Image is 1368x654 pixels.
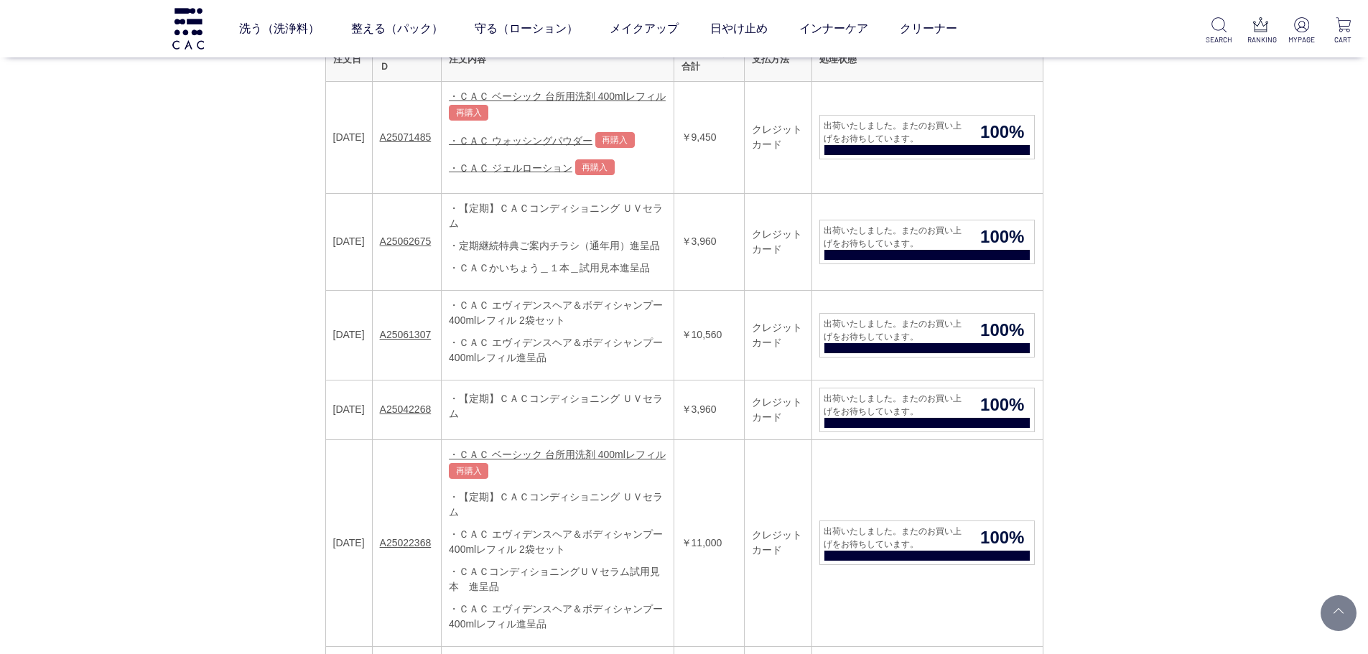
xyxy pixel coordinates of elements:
span: 100% [970,525,1034,551]
a: クリーナー [900,9,957,49]
div: ・ＣＡＣ エヴィデンスヘア＆ボディシャンプー400mlレフィル 2袋セット [449,298,666,328]
td: [DATE] [325,81,372,193]
div: ・ＣＡＣ エヴィデンスヘア＆ボディシャンプー400mlレフィル 2袋セット [449,527,666,557]
a: MYPAGE [1288,17,1315,45]
div: ・【定期】ＣＡＣコンディショニング ＵＶセラム [449,490,666,520]
span: 100% [970,119,1034,145]
a: ・ＣＡＣ ジェルローション [449,162,572,173]
a: CART [1330,17,1357,45]
span: 100% [970,317,1034,343]
div: ・定期継続特典ご案内チラシ（通年用）進呈品 [449,238,666,253]
td: ￥10,560 [674,290,745,380]
td: ￥9,450 [674,81,745,193]
span: 100% [970,392,1034,418]
td: [DATE] [325,290,372,380]
a: 整える（パック） [351,9,443,49]
div: ・【定期】ＣＡＣコンディショニング ＵＶセラム [449,201,666,231]
a: 出荷いたしました。またのお買い上げをお待ちしています。 100% [819,313,1035,358]
a: 出荷いたしました。またのお買い上げをお待ちしています。 100% [819,388,1035,432]
a: インナーケア [799,9,868,49]
td: クレジットカード [745,193,812,290]
p: MYPAGE [1288,34,1315,45]
td: クレジットカード [745,439,812,646]
a: ・ＣＡＣ ウォッシングパウダー [449,134,592,146]
span: 出荷いたしました。またのお買い上げをお待ちしています。 [820,392,970,418]
p: SEARCH [1206,34,1232,45]
a: 守る（ローション） [475,9,578,49]
a: 再購入 [575,159,615,175]
td: ￥11,000 [674,439,745,646]
div: ・【定期】ＣＡＣコンディショニング ＵＶセラム [449,391,666,421]
a: メイクアップ [610,9,679,49]
span: 出荷いたしました。またのお買い上げをお待ちしています。 [820,224,970,250]
div: ・ＣＡＣ エヴィデンスヘア＆ボディシャンプー400mlレフィル進呈品 [449,335,666,365]
div: ・ＣＡＣコンディショニングＵＶセラム試用見本 進呈品 [449,564,666,594]
img: logo [170,8,206,49]
a: 再購入 [449,105,488,121]
a: 再購入 [449,463,488,479]
a: A25071485 [380,131,432,143]
a: A25022368 [380,537,432,548]
a: A25061307 [380,329,432,340]
td: クレジットカード [745,380,812,439]
a: 出荷いたしました。またのお買い上げをお待ちしています。 100% [819,520,1035,565]
td: ￥3,960 [674,380,745,439]
span: 出荷いたしました。またのお買い上げをお待ちしています。 [820,119,970,145]
span: 100% [970,224,1034,250]
td: クレジットカード [745,81,812,193]
a: SEARCH [1206,17,1232,45]
td: ￥3,960 [674,193,745,290]
a: A25042268 [380,403,432,415]
a: A25062675 [380,235,432,247]
td: [DATE] [325,193,372,290]
a: 再購入 [595,132,635,148]
span: 出荷いたしました。またのお買い上げをお待ちしています。 [820,525,970,551]
td: クレジットカード [745,290,812,380]
a: 出荷いたしました。またのお買い上げをお待ちしています。 100% [819,115,1035,159]
p: RANKING [1247,34,1274,45]
a: 出荷いたしました。またのお買い上げをお待ちしています。 100% [819,220,1035,264]
a: 日やけ止め [710,9,768,49]
td: [DATE] [325,439,372,646]
div: ・ＣＡＣかいちょう＿１本＿試用見本進呈品 [449,261,666,276]
td: [DATE] [325,380,372,439]
a: ・ＣＡＣ ベーシック 台所用洗剤 400mlレフィル [449,90,666,102]
span: 出荷いたしました。またのお買い上げをお待ちしています。 [820,317,970,343]
a: ・ＣＡＣ ベーシック 台所用洗剤 400mlレフィル [449,449,666,460]
a: RANKING [1247,17,1274,45]
div: ・ＣＡＣ エヴィデンスヘア＆ボディシャンプー400mlレフィル進呈品 [449,602,666,632]
a: 洗う（洗浄料） [239,9,320,49]
p: CART [1330,34,1357,45]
